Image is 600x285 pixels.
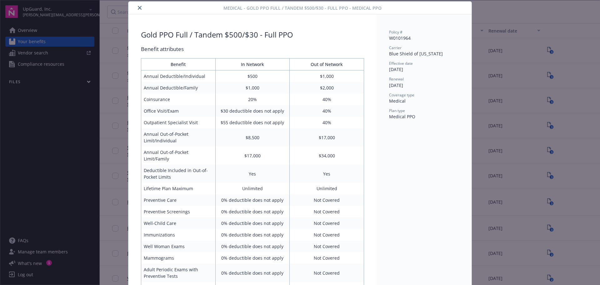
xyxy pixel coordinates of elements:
td: Well Woman Exams [141,241,216,252]
td: Preventive Screenings [141,206,216,217]
td: Unlimited [290,183,364,194]
span: Medical - Gold PPO Full / Tandem $500/$30 - Full PPO - Medical PPO [223,5,382,11]
td: $8,500 [215,128,290,146]
th: Out of Network [290,59,364,70]
td: Yes [215,165,290,183]
span: Renewal [389,76,404,82]
td: $1,000 [215,82,290,94]
td: 40% [290,117,364,128]
span: Plan type [389,108,405,113]
td: Coinsurance [141,94,216,105]
td: $17,000 [215,146,290,165]
td: $34,000 [290,146,364,165]
td: Annual Out-of-Pocket Limit/Individual [141,128,216,146]
div: Medical [389,98,459,104]
td: Not Covered [290,217,364,229]
td: $1,000 [290,70,364,82]
td: Preventive Care [141,194,216,206]
td: 0% deductible does not apply [215,252,290,264]
td: Well-Child Care [141,217,216,229]
td: Not Covered [290,229,364,241]
button: close [136,4,143,12]
div: Blue Shield of [US_STATE] [389,50,459,57]
td: 20% [215,94,290,105]
td: Annual Deductible/Family [141,82,216,94]
span: Carrier [389,45,402,50]
td: 40% [290,105,364,117]
td: $2,000 [290,82,364,94]
td: Not Covered [290,194,364,206]
td: 0% deductible does not apply [215,194,290,206]
td: 0% deductible does not apply [215,241,290,252]
td: Office Visit/Exam [141,105,216,117]
td: 0% deductible does not apply [215,217,290,229]
div: Medical PPO [389,113,459,120]
td: Lifetime Plan Maximum [141,183,216,194]
td: Not Covered [290,206,364,217]
td: $55 deductible does not apply [215,117,290,128]
span: Coverage type [389,92,414,98]
td: Outpatient Specialist Visit [141,117,216,128]
th: Benefit [141,59,216,70]
td: Annual Out-of-Pocket Limit/Family [141,146,216,165]
span: Effective date [389,61,413,66]
span: Policy # [389,29,402,35]
td: 0% deductible does not apply [215,229,290,241]
td: 0% deductible does not apply [215,206,290,217]
td: $17,000 [290,128,364,146]
div: Benefit attributes [141,45,364,53]
td: Adult Periodic Exams with Preventive Tests [141,264,216,282]
td: Not Covered [290,264,364,282]
div: [DATE] [389,66,459,73]
td: Not Covered [290,241,364,252]
td: $30 deductible does not apply [215,105,290,117]
td: $500 [215,70,290,82]
td: 0% deductible does not apply [215,264,290,282]
td: Deductible Included in Out-of-Pocket Limits [141,165,216,183]
div: Gold PPO Full / Tandem $500/$30 - Full PPO [141,29,293,40]
td: Not Covered [290,252,364,264]
div: [DATE] [389,82,459,89]
div: W0101964 [389,35,459,41]
td: Annual Deductible/Individual [141,70,216,82]
th: In Network [215,59,290,70]
td: Yes [290,165,364,183]
td: Mammograms [141,252,216,264]
td: Unlimited [215,183,290,194]
td: Immunizations [141,229,216,241]
td: 40% [290,94,364,105]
